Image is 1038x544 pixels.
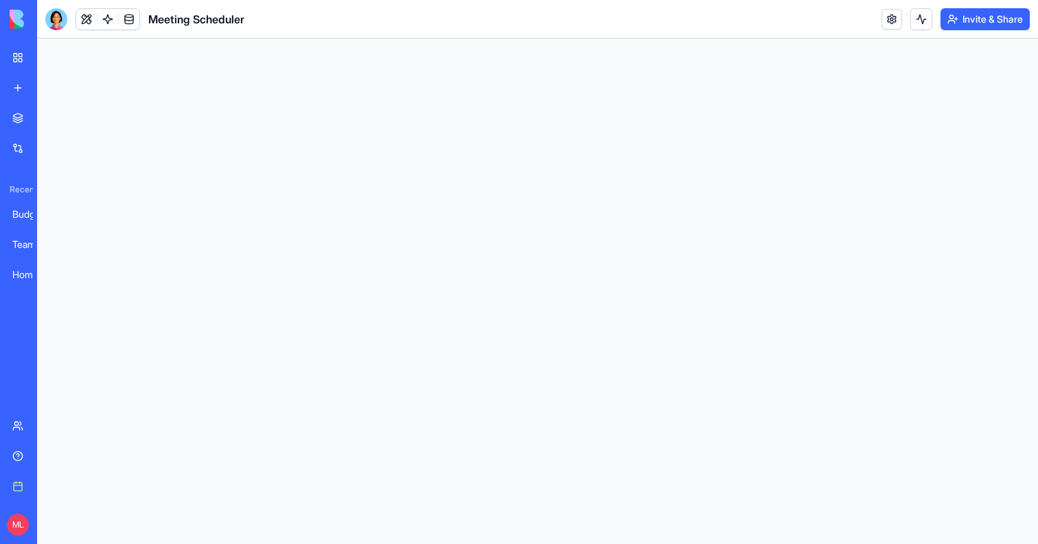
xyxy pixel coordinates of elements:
[12,268,51,282] div: HomeHub
[12,207,51,221] div: Budget Tracker
[4,231,59,258] a: TeamFlow
[7,514,29,536] span: ML
[4,261,59,288] a: HomeHub
[941,8,1030,30] button: Invite & Share
[4,201,59,228] a: Budget Tracker
[12,238,51,251] div: TeamFlow
[148,11,244,27] span: Meeting Scheduler
[4,184,33,195] span: Recent
[10,10,95,29] img: logo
